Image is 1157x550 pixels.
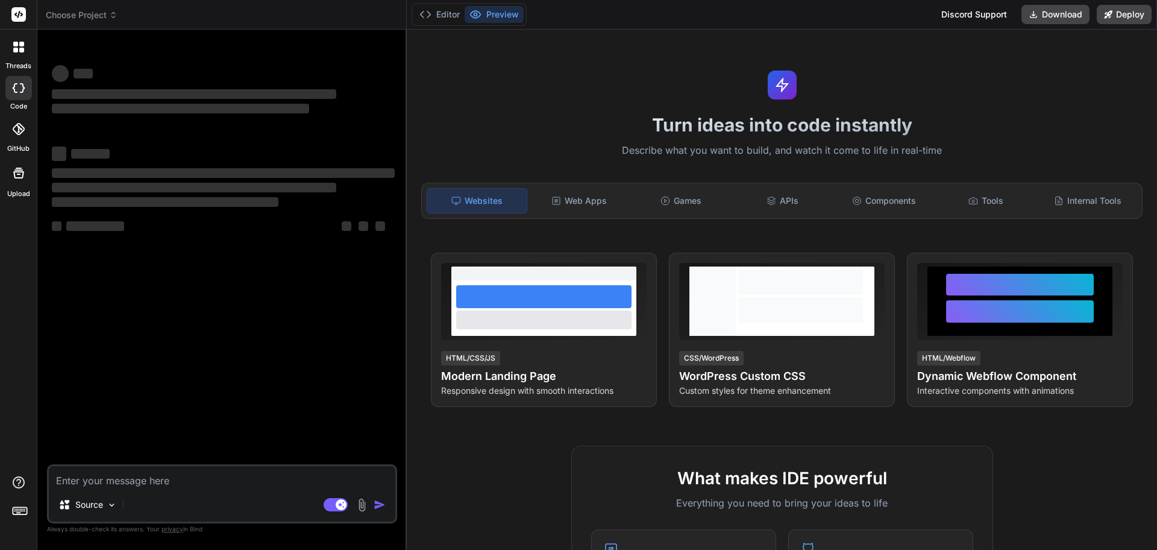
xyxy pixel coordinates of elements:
[1097,5,1152,24] button: Deploy
[342,221,351,231] span: ‌
[359,221,368,231] span: ‌
[632,188,731,213] div: Games
[591,466,973,491] h2: What makes IDE powerful
[107,500,117,510] img: Pick Models
[75,499,103,511] p: Source
[1021,5,1090,24] button: Download
[47,523,397,535] p: Always double-check its answers. Your in Bind
[52,197,278,207] span: ‌
[465,6,524,23] button: Preview
[679,351,744,365] div: CSS/WordPress
[66,221,124,231] span: ‌
[934,5,1014,24] div: Discord Support
[1038,188,1137,213] div: Internal Tools
[917,351,980,365] div: HTML/Webflow
[414,114,1150,136] h1: Turn ideas into code instantly
[591,496,973,510] p: Everything you need to bring your ideas to life
[52,89,336,99] span: ‌
[835,188,934,213] div: Components
[374,499,386,511] img: icon
[441,351,500,365] div: HTML/CSS/JS
[52,104,309,113] span: ‌
[415,6,465,23] button: Editor
[52,221,61,231] span: ‌
[52,168,395,178] span: ‌
[52,65,69,82] span: ‌
[917,385,1123,397] p: Interactive components with animations
[414,143,1150,159] p: Describe what you want to build, and watch it come to life in real-time
[375,221,385,231] span: ‌
[74,69,93,78] span: ‌
[441,385,647,397] p: Responsive design with smooth interactions
[52,183,336,192] span: ‌
[441,368,647,385] h4: Modern Landing Page
[530,188,629,213] div: Web Apps
[5,61,31,71] label: threads
[355,498,369,512] img: attachment
[936,188,1036,213] div: Tools
[427,188,527,213] div: Websites
[733,188,832,213] div: APIs
[71,149,110,159] span: ‌
[46,9,118,21] span: Choose Project
[7,144,30,154] label: GitHub
[7,189,30,199] label: Upload
[10,101,27,112] label: code
[679,385,885,397] p: Custom styles for theme enhancement
[917,368,1123,385] h4: Dynamic Webflow Component
[161,525,183,533] span: privacy
[679,368,885,385] h4: WordPress Custom CSS
[52,147,66,161] span: ‌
